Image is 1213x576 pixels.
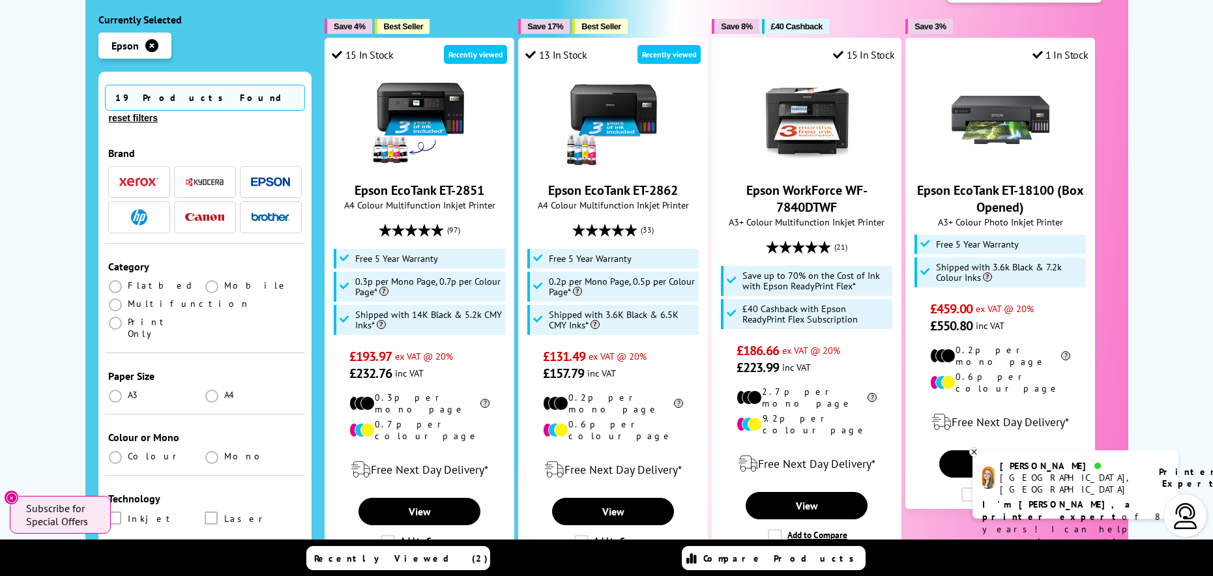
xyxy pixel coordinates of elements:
[128,450,182,462] span: Colour
[712,19,759,34] button: Save 8%
[332,48,393,61] div: 15 In Stock
[105,112,162,124] button: reset filters
[913,404,1088,440] div: modal_delivery
[737,412,877,436] li: 9.2p per colour page
[185,177,224,187] img: Kyocera
[111,39,139,52] span: Epson
[936,239,1019,250] span: Free 5 Year Warranty
[833,48,894,61] div: 15 In Stock
[737,386,877,409] li: 2.7p per mono page
[355,276,503,297] span: 0.3p per Mono Page, 0.7p per Colour Page*
[384,22,424,31] span: Best Seller
[131,209,147,225] img: HP
[782,361,811,373] span: inc VAT
[564,158,662,171] a: Epson EcoTank ET-2862
[719,446,894,482] div: modal_delivery
[115,173,162,191] button: Xerox
[982,467,995,489] img: amy-livechat.png
[952,71,1049,169] img: Epson EcoTank ET-18100 (Box Opened)
[758,71,856,169] img: Epson WorkForce WF-7840DTWF
[185,213,224,222] img: Canon
[105,85,305,111] span: 19 Products Found
[181,209,228,226] button: Canon
[914,22,946,31] span: Save 3%
[115,209,162,226] button: HP
[224,389,236,401] span: A4
[325,19,372,34] button: Save 4%
[395,367,424,379] span: inc VAT
[527,22,563,31] span: Save 17%
[719,216,894,228] span: A3+ Colour Multifunction Inkjet Printer
[332,452,507,488] div: modal_delivery
[961,487,1041,502] label: Add to Compare
[108,260,302,273] div: Category
[247,173,294,191] button: Epson
[128,389,139,401] span: A3
[936,262,1083,283] span: Shipped with 3.6k Black & 7.2k Colour Inks
[181,173,228,191] button: Kyocera
[98,13,312,26] div: Currently Selected
[742,304,890,324] span: £40 Cashback with Epson ReadyPrint Flex Subscription
[447,218,460,242] span: (97)
[782,344,840,356] span: ex VAT @ 20%
[834,235,847,259] span: (21)
[108,431,302,444] div: Colour or Mono
[930,344,1070,367] li: 0.2p per mono page
[549,253,632,264] span: Free 5 Year Warranty
[251,212,290,222] img: Brother
[355,310,503,330] span: Shipped with 14K Black & 5.2k CMY Inks*
[224,511,268,526] span: Laser
[306,546,490,570] a: Recently Viewed (2)
[758,158,856,171] a: Epson WorkForce WF-7840DTWF
[247,209,294,226] button: Brother
[332,199,507,211] span: A4 Colour Multifunction Inkjet Printer
[355,253,438,264] span: Free 5 Year Warranty
[444,45,507,64] div: Recently viewed
[128,511,176,526] span: Inkjet
[982,498,1134,523] b: I'm [PERSON_NAME], a printer expert
[939,450,1060,478] a: View
[572,19,628,34] button: Best Seller
[355,182,484,199] a: Epson EcoTank ET-2851
[224,450,267,462] span: Mono
[976,319,1004,332] span: inc VAT
[976,302,1034,315] span: ex VAT @ 20%
[641,218,654,242] span: (33)
[525,48,587,61] div: 13 In Stock
[549,276,696,297] span: 0.2p per Mono Page, 0.5p per Colour Page*
[543,365,584,382] span: £157.79
[349,348,392,365] span: £193.97
[742,270,890,291] span: Save up to 70% on the Cost of Ink with Epson ReadyPrint Flex*
[1173,503,1199,529] img: user-headset-light.svg
[543,418,683,442] li: 0.6p per colour page
[574,535,654,549] label: Add to Compare
[518,19,570,34] button: Save 17%
[371,71,469,169] img: Epson EcoTank ET-2851
[930,300,972,317] span: £459.00
[552,498,673,525] a: View
[395,350,453,362] span: ex VAT @ 20%
[913,216,1088,228] span: A3+ Colour Photo Inkjet Printer
[349,392,490,415] li: 0.3p per mono page
[762,19,829,34] button: £40 Cashback
[581,22,621,31] span: Best Seller
[4,490,19,505] button: Close
[349,418,490,442] li: 0.7p per colour page
[334,22,365,31] span: Save 4%
[525,199,701,211] span: A4 Colour Multifunction Inkjet Printer
[543,392,683,415] li: 0.2p per mono page
[128,298,250,310] span: Multifunction
[721,22,752,31] span: Save 8%
[917,182,1084,216] a: Epson EcoTank ET-18100 (Box Opened)
[1000,460,1143,472] div: [PERSON_NAME]
[930,317,972,334] span: £550.80
[543,348,585,365] span: £131.49
[703,553,861,564] span: Compare Products
[952,158,1049,171] a: Epson EcoTank ET-18100 (Box Opened)
[549,310,696,330] span: Shipped with 3.6K Black & 6.5K CMY Inks*
[128,280,196,291] span: Flatbed
[930,371,1070,394] li: 0.6p per colour page
[905,19,952,34] button: Save 3%
[737,359,779,376] span: £223.99
[108,369,302,382] div: Paper Size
